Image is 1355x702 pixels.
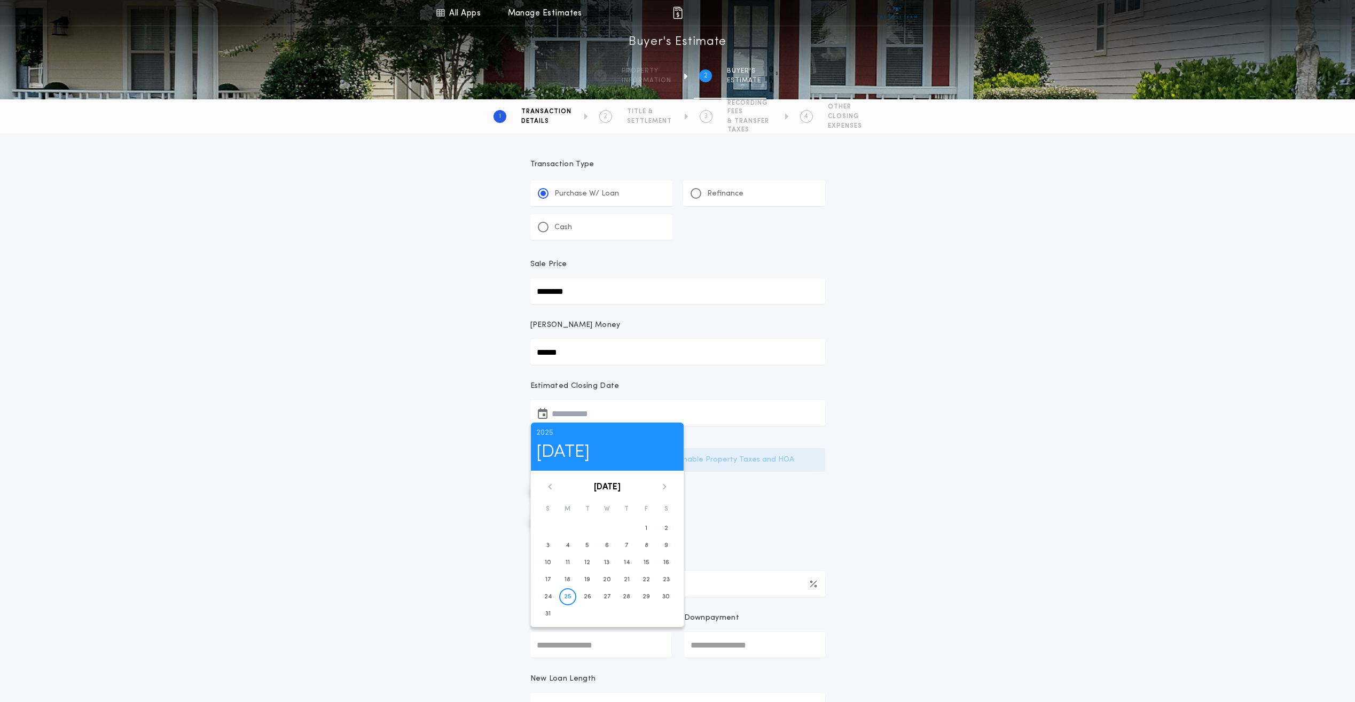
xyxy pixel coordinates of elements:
[727,76,761,85] span: ESTIMATE
[622,67,671,75] span: Property
[558,503,577,516] div: M
[704,112,708,121] h2: 3
[638,520,655,537] button: 1
[545,558,551,567] time: 10
[530,674,596,684] p: New Loan Length
[622,76,671,85] span: information
[657,588,675,605] button: 30
[645,541,648,550] time: 8
[598,554,615,571] button: 13
[671,6,684,19] img: img
[624,575,630,584] time: 21
[704,72,708,80] h2: 2
[530,339,825,365] input: [PERSON_NAME] Money
[656,503,676,516] div: S
[539,537,557,554] button: 3
[566,541,569,550] time: 4
[604,112,607,121] h2: 2
[603,575,611,584] time: 20
[624,558,630,567] time: 14
[828,112,862,121] span: CLOSING
[544,592,552,601] time: 24
[629,34,726,51] h1: Buyer's Estimate
[597,503,617,516] div: W
[662,592,670,601] time: 30
[530,320,621,331] p: [PERSON_NAME] Money
[684,632,825,658] input: Downpayment
[521,117,571,126] span: DETAILS
[545,610,551,618] time: 31
[605,541,609,550] time: 6
[727,99,772,116] span: RECORDING FEES
[707,189,743,199] p: Refinance
[618,588,635,605] button: 28
[828,103,862,111] span: OTHER
[554,222,572,233] p: Cash
[604,592,610,601] time: 27
[530,259,567,270] p: Sale Price
[577,503,597,516] div: T
[598,571,615,588] button: 20
[530,278,825,304] input: Sale Price
[644,558,649,567] time: 15
[627,107,672,116] span: TITLE &
[604,558,609,567] time: 13
[539,571,557,588] button: 17
[618,554,635,571] button: 14
[804,112,808,121] h2: 4
[594,481,621,494] button: [DATE]
[530,381,825,392] p: Estimated Closing Date
[579,588,596,605] button: 26
[539,554,557,571] button: 10
[554,189,619,199] p: Purchase W/ Loan
[545,575,551,584] time: 17
[684,613,740,623] p: Downpayment
[559,554,576,571] button: 11
[559,588,576,605] button: 25
[623,592,630,601] time: 28
[638,537,655,554] button: 8
[657,537,675,554] button: 9
[663,575,670,584] time: 23
[585,541,589,550] time: 5
[539,588,557,605] button: 24
[618,571,635,588] button: 21
[828,122,862,130] span: EXPENSES
[638,588,655,605] button: 29
[657,554,675,571] button: 16
[566,558,570,567] time: 11
[643,575,650,584] time: 22
[727,67,761,75] span: BUYER'S
[645,524,647,533] time: 1
[584,558,590,567] time: 12
[664,524,668,533] time: 2
[530,159,825,170] p: Transaction Type
[638,554,655,571] button: 15
[530,632,671,658] input: New Loan Amount
[638,571,655,588] button: 22
[559,571,576,588] button: 18
[579,537,596,554] button: 5
[579,571,596,588] button: 19
[584,575,590,584] time: 19
[499,112,501,121] h2: 1
[663,558,669,567] time: 16
[536,428,678,439] p: 2025
[625,541,628,550] time: 7
[598,537,615,554] button: 6
[877,7,917,18] img: vs-icon
[584,592,591,601] time: 26
[559,537,576,554] button: 4
[637,503,656,516] div: F
[617,503,637,516] div: T
[627,117,672,126] span: SETTLEMENT
[664,541,668,550] time: 9
[564,592,571,601] time: 25
[546,541,550,550] time: 3
[539,605,557,622] button: 31
[618,537,635,554] button: 7
[565,575,570,584] time: 18
[657,571,675,588] button: 23
[657,520,675,537] button: 2
[579,554,596,571] button: 12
